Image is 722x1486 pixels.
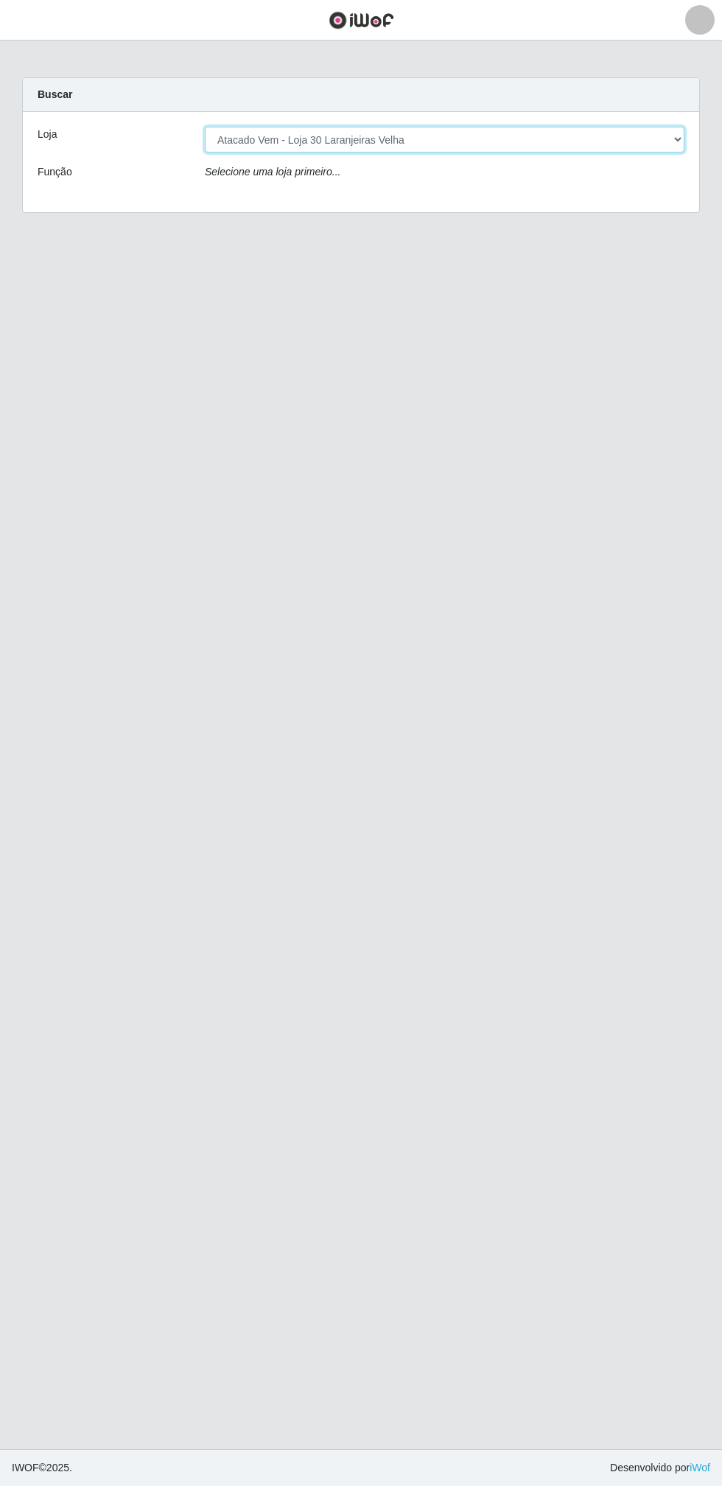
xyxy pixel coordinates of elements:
[205,166,340,178] i: Selecione uma loja primeiro...
[38,127,57,142] label: Loja
[329,11,394,29] img: CoreUI Logo
[690,1462,710,1473] a: iWof
[38,88,72,100] strong: Buscar
[38,164,72,180] label: Função
[610,1460,710,1476] span: Desenvolvido por
[12,1460,72,1476] span: © 2025 .
[12,1462,39,1473] span: IWOF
